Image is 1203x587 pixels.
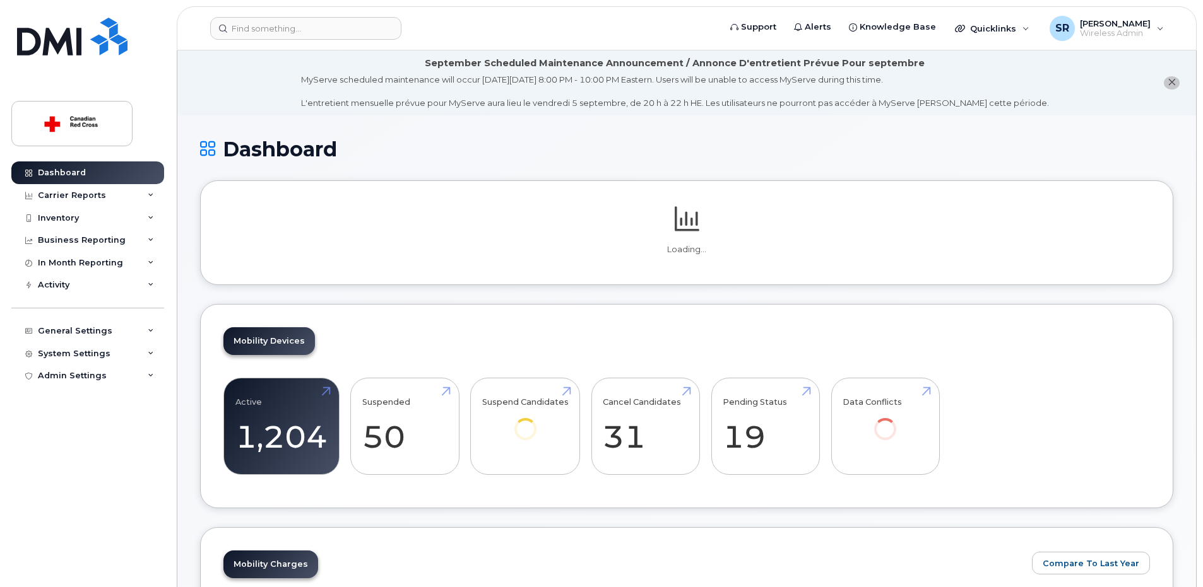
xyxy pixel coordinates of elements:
button: close notification [1164,76,1180,90]
a: Mobility Charges [223,550,318,578]
a: Active 1,204 [235,385,328,468]
a: Suspended 50 [362,385,447,468]
p: Loading... [223,244,1150,255]
a: Suspend Candidates [482,385,569,457]
div: MyServe scheduled maintenance will occur [DATE][DATE] 8:00 PM - 10:00 PM Eastern. Users will be u... [301,74,1049,109]
div: September Scheduled Maintenance Announcement / Annonce D'entretient Prévue Pour septembre [425,57,925,70]
span: Compare To Last Year [1043,557,1139,569]
h1: Dashboard [200,138,1173,160]
a: Data Conflicts [843,385,928,457]
a: Pending Status 19 [723,385,808,468]
button: Compare To Last Year [1032,552,1150,574]
a: Mobility Devices [223,327,315,355]
a: Cancel Candidates 31 [603,385,688,468]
